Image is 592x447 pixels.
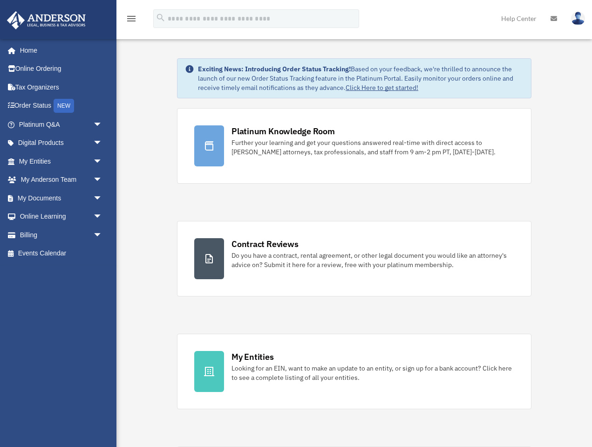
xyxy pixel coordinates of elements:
div: Contract Reviews [231,238,298,250]
a: Billingarrow_drop_down [7,226,116,244]
strong: Exciting News: Introducing Order Status Tracking! [198,65,351,73]
span: arrow_drop_down [93,226,112,245]
a: Tax Organizers [7,78,116,96]
span: arrow_drop_down [93,171,112,190]
span: arrow_drop_down [93,152,112,171]
a: Click Here to get started! [346,83,418,92]
span: arrow_drop_down [93,134,112,153]
div: Platinum Knowledge Room [231,125,335,137]
a: Online Ordering [7,60,116,78]
div: Further your learning and get your questions answered real-time with direct access to [PERSON_NAM... [231,138,514,157]
a: Events Calendar [7,244,116,263]
span: arrow_drop_down [93,189,112,208]
a: My Entitiesarrow_drop_down [7,152,116,171]
a: My Entities Looking for an EIN, want to make an update to an entity, or sign up for a bank accoun... [177,334,531,409]
div: Looking for an EIN, want to make an update to an entity, or sign up for a bank account? Click her... [231,364,514,382]
a: Digital Productsarrow_drop_down [7,134,116,152]
a: Platinum Knowledge Room Further your learning and get your questions answered real-time with dire... [177,108,531,184]
div: Based on your feedback, we're thrilled to announce the launch of our new Order Status Tracking fe... [198,64,524,92]
div: My Entities [231,351,273,363]
i: search [156,13,166,23]
a: My Documentsarrow_drop_down [7,189,116,207]
div: Do you have a contract, rental agreement, or other legal document you would like an attorney's ad... [231,251,514,269]
a: Contract Reviews Do you have a contract, rental agreement, or other legal document you would like... [177,221,531,296]
a: Online Learningarrow_drop_down [7,207,116,226]
span: arrow_drop_down [93,207,112,227]
img: User Pic [571,12,585,25]
a: menu [126,16,137,24]
img: Anderson Advisors Platinum Portal [4,11,88,29]
i: menu [126,13,137,24]
a: Platinum Q&Aarrow_drop_down [7,115,116,134]
span: arrow_drop_down [93,115,112,134]
div: NEW [54,99,74,113]
a: My Anderson Teamarrow_drop_down [7,171,116,189]
a: Order StatusNEW [7,96,116,116]
a: Home [7,41,112,60]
